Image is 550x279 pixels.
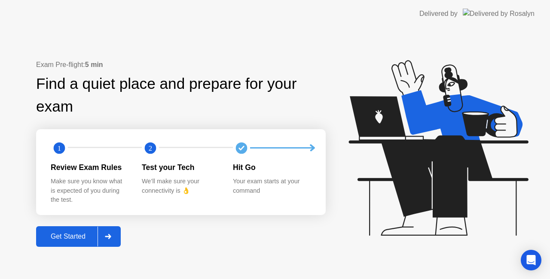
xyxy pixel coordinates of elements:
[142,177,219,195] div: We’ll make sure your connectivity is 👌
[85,61,103,68] b: 5 min
[36,73,326,118] div: Find a quiet place and prepare for your exam
[149,144,152,152] text: 2
[39,233,98,240] div: Get Started
[463,9,535,18] img: Delivered by Rosalyn
[51,162,128,173] div: Review Exam Rules
[233,177,310,195] div: Your exam starts at your command
[521,250,541,270] div: Open Intercom Messenger
[58,144,61,152] text: 1
[233,162,310,173] div: Hit Go
[51,177,128,205] div: Make sure you know what is expected of you during the test.
[36,60,326,70] div: Exam Pre-flight:
[36,226,121,247] button: Get Started
[419,9,458,19] div: Delivered by
[142,162,219,173] div: Test your Tech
